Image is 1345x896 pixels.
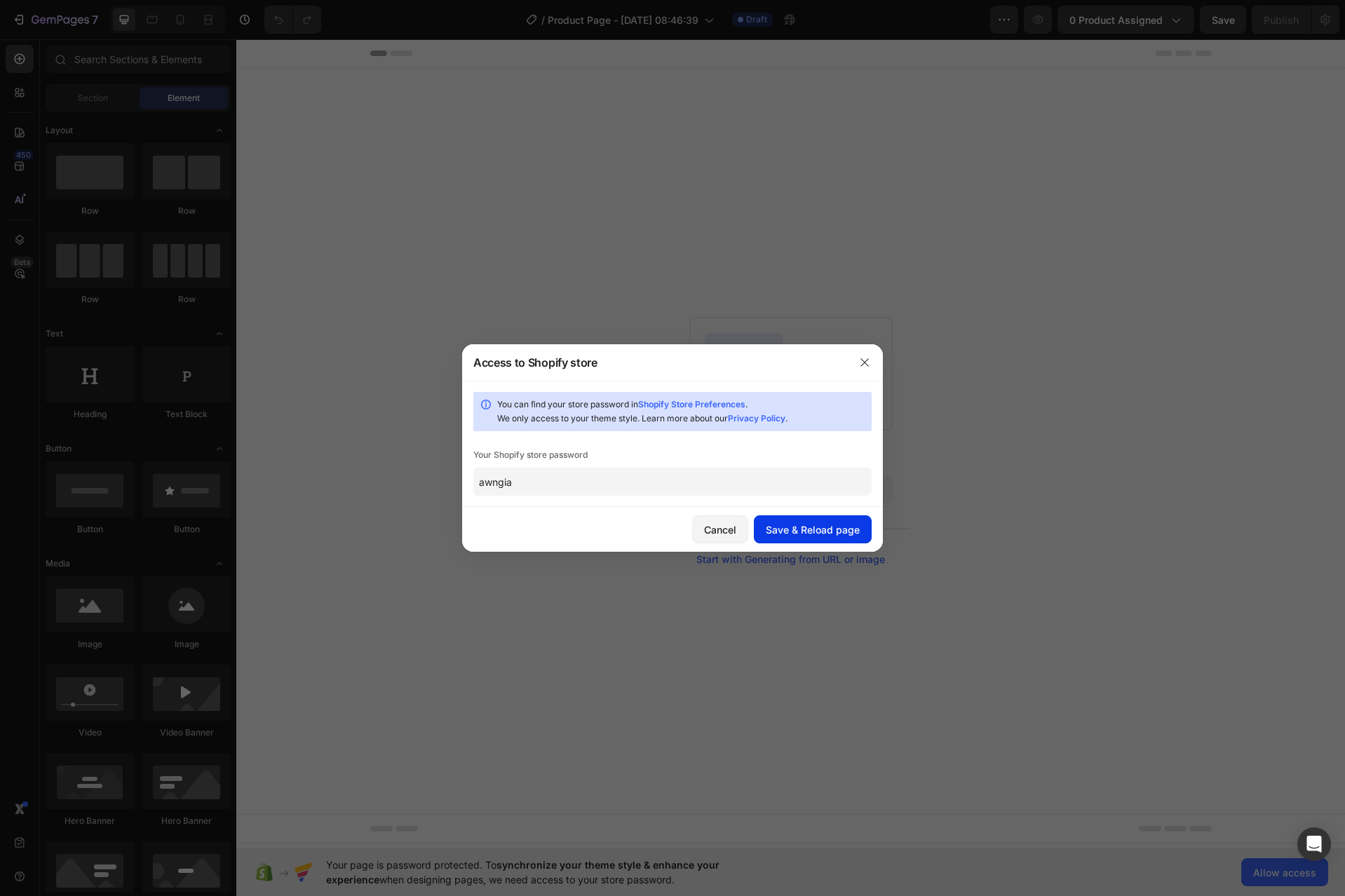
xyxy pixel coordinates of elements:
div: Start with Generating from URL or image [460,515,649,526]
div: Your Shopify store password [473,448,872,462]
button: Add sections [453,436,549,464]
button: Add elements [557,436,656,464]
a: Privacy Policy [728,413,785,423]
a: Shopify Store Preferences [638,399,745,409]
input: Enter password [473,468,872,496]
div: Open Intercom Messenger [1297,827,1331,861]
div: Save & Reload page [766,522,860,537]
div: You can find your store password in . We only access to your theme style. Learn more about our . [497,398,866,426]
div: Access to Shopify store [473,354,597,371]
div: Cancel [704,522,736,537]
div: Start with Sections from sidebar [470,408,640,425]
button: Cancel [692,515,748,543]
button: Save & Reload page [754,515,872,543]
